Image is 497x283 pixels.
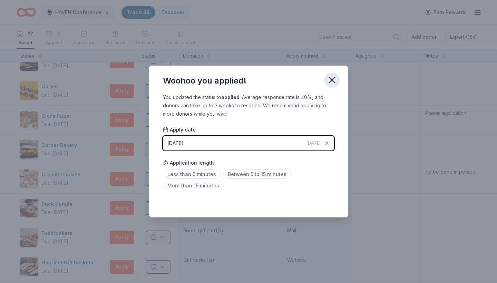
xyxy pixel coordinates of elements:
[163,181,224,190] span: More than 15 minutes
[163,136,334,150] button: [DATE][DATE]
[163,169,221,179] span: Less than 5 minutes
[306,140,321,146] span: [DATE]
[221,94,240,100] b: applied
[167,139,184,147] div: [DATE]
[223,169,291,179] span: Between 5 to 15 minutes
[163,126,196,133] span: Apply date
[163,93,334,118] div: You updated the status to . Average response rate is 40%, and donors can take up to 3 weeks to re...
[163,75,246,86] div: Woohoo you applied!
[163,159,214,167] span: Application length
